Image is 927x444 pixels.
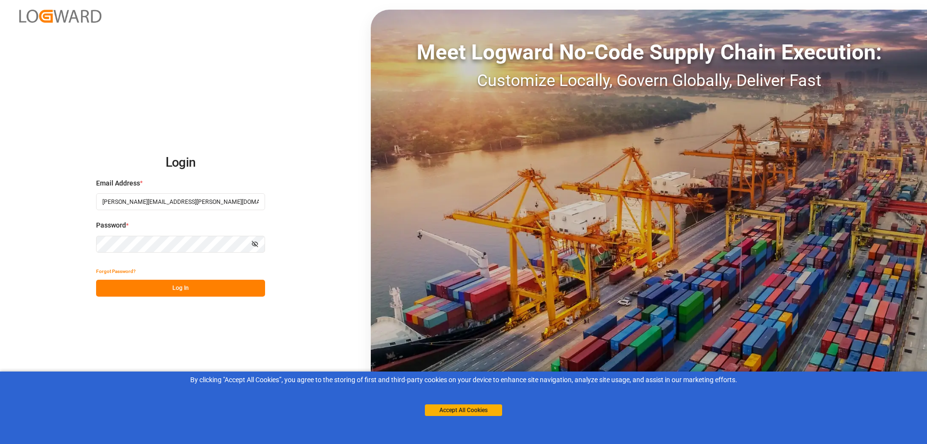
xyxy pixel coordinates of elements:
div: Customize Locally, Govern Globally, Deliver Fast [371,68,927,93]
button: Forgot Password? [96,263,136,280]
button: Accept All Cookies [425,404,502,416]
div: Meet Logward No-Code Supply Chain Execution: [371,36,927,68]
button: Log In [96,280,265,297]
div: By clicking "Accept All Cookies”, you agree to the storing of first and third-party cookies on yo... [7,375,920,385]
span: Password [96,220,126,230]
img: Logward_new_orange.png [19,10,101,23]
span: Email Address [96,178,140,188]
h2: Login [96,147,265,178]
input: Enter your email [96,193,265,210]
